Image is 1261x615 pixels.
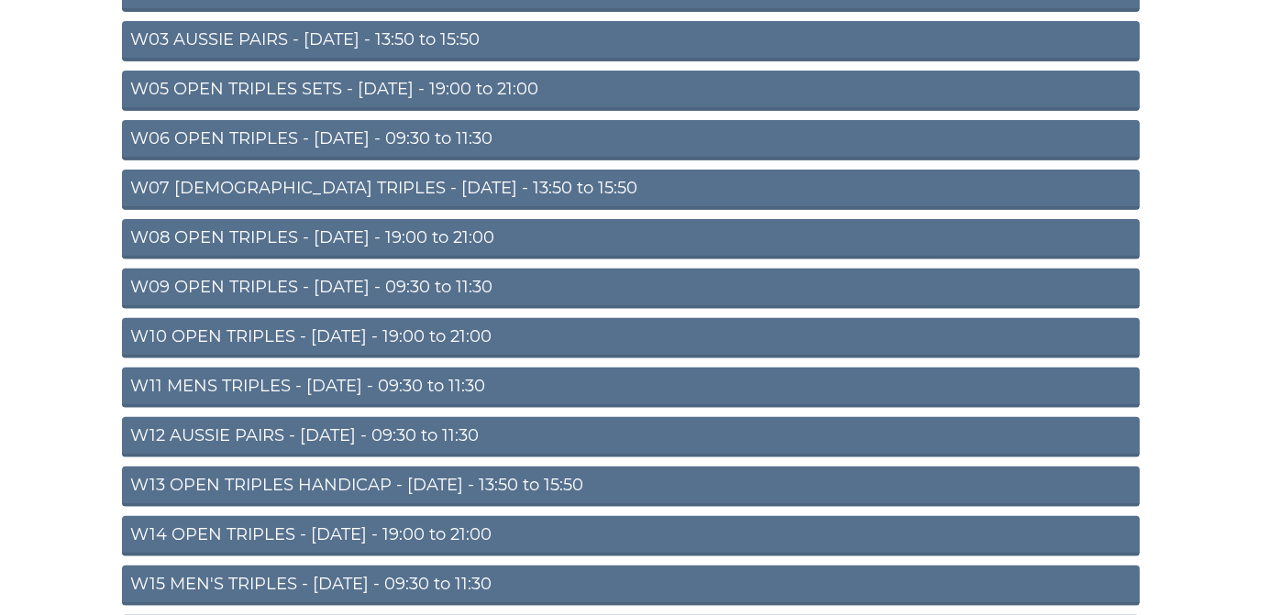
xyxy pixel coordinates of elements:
a: W13 OPEN TRIPLES HANDICAP - [DATE] - 13:50 to 15:50 [122,467,1140,507]
a: W09 OPEN TRIPLES - [DATE] - 09:30 to 11:30 [122,269,1140,309]
a: W14 OPEN TRIPLES - [DATE] - 19:00 to 21:00 [122,516,1140,556]
a: W06 OPEN TRIPLES - [DATE] - 09:30 to 11:30 [122,120,1140,160]
a: W08 OPEN TRIPLES - [DATE] - 19:00 to 21:00 [122,219,1140,259]
a: W03 AUSSIE PAIRS - [DATE] - 13:50 to 15:50 [122,21,1140,61]
a: W10 OPEN TRIPLES - [DATE] - 19:00 to 21:00 [122,318,1140,358]
a: W07 [DEMOGRAPHIC_DATA] TRIPLES - [DATE] - 13:50 to 15:50 [122,170,1140,210]
a: W11 MENS TRIPLES - [DATE] - 09:30 to 11:30 [122,368,1140,408]
a: W15 MEN'S TRIPLES - [DATE] - 09:30 to 11:30 [122,566,1140,606]
a: W12 AUSSIE PAIRS - [DATE] - 09:30 to 11:30 [122,417,1140,457]
a: W05 OPEN TRIPLES SETS - [DATE] - 19:00 to 21:00 [122,71,1140,111]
